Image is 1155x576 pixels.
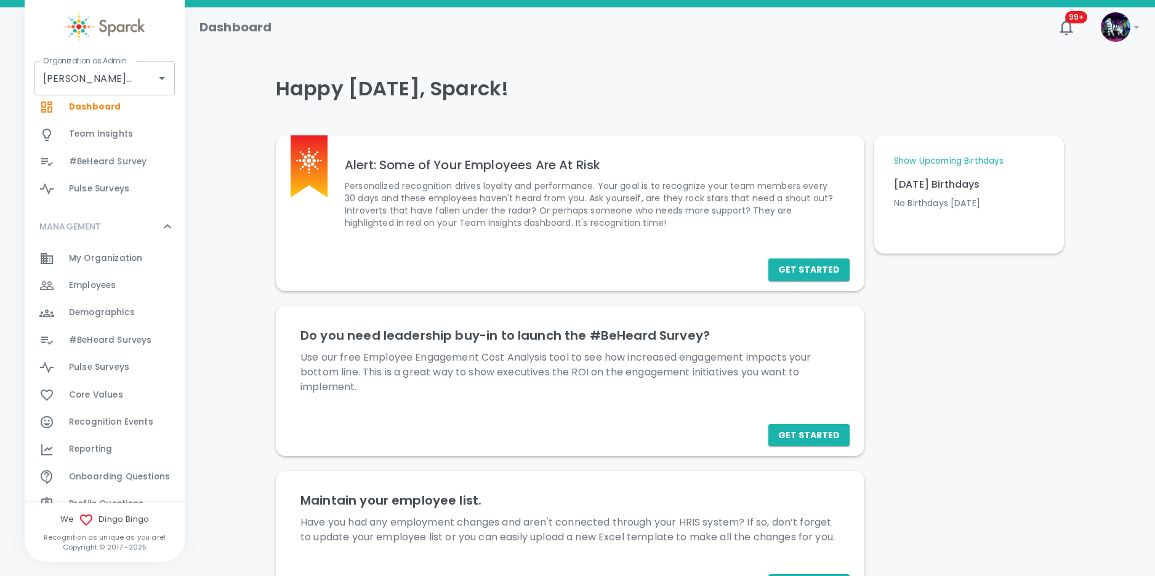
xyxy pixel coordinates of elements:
a: Sparck logo [25,12,185,41]
span: #BeHeard Survey [69,156,147,168]
img: Sparck logo [296,148,322,174]
label: Organization as Admin [43,55,126,66]
button: 99+ [1052,12,1081,42]
p: Have you had any employment changes and aren't connected through your HRIS system? If so, don’t f... [300,515,840,545]
a: My Organization [25,245,185,272]
a: Reporting [25,436,185,463]
span: My Organization [69,252,142,265]
a: Onboarding Questions [25,463,185,490]
img: Sparck logo [65,12,145,41]
h6: Do you need leadership buy-in to launch the #BeHeard Survey? [300,326,840,345]
span: Employees [69,279,116,292]
p: No Birthdays [DATE] [894,197,1044,209]
h4: Happy [DATE], Sparck! [276,76,1064,101]
a: Employees [25,272,185,299]
a: Pulse Surveys [25,354,185,381]
span: Demographics [69,306,135,319]
a: Show Upcoming Birthdays [894,155,1004,167]
p: MANAGEMENT [39,220,102,233]
p: Recognition as unique as you are! [25,532,185,542]
button: Open [153,70,171,87]
a: Core Values [25,382,185,409]
span: Dashboard [69,101,121,113]
p: Use our free Employee Engagement Cost Analysis tool to see how increased engagement impacts your ... [300,350,840,394]
p: [DATE] Birthdays [894,177,1044,192]
div: MANAGEMENT [25,208,185,245]
a: Team Insights [25,121,185,148]
a: #BeHeard Survey [25,148,185,175]
span: Recognition Events [69,416,153,428]
span: We Dingo Bingo [25,513,185,527]
h6: Alert: Some of Your Employees Are At Risk [345,155,840,175]
a: Dashboard [25,94,185,121]
span: Core Values [69,389,123,401]
h1: Dashboard [199,17,272,37]
span: 99+ [1065,11,1087,23]
span: Profile Questions [69,498,144,510]
h6: Maintain your employee list. [300,490,840,510]
a: #BeHeard Surveys [25,327,185,354]
a: Pulse Surveys [25,175,185,202]
p: Personalized recognition drives loyalty and performance. Your goal is to recognize your team memb... [345,180,840,229]
span: Onboarding Questions [69,471,170,483]
a: Recognition Events [25,409,185,436]
span: Pulse Surveys [69,183,129,195]
span: Pulse Surveys [69,361,129,374]
p: Copyright © 2017 - 2025 [25,542,185,552]
a: Demographics [25,299,185,326]
img: Picture of Sparck [1101,12,1130,42]
a: Profile Questions [25,490,185,518]
button: Get Started [768,424,850,447]
span: Team Insights [69,128,133,140]
span: #BeHeard Surveys [69,334,151,346]
div: MANAGEMENT [25,245,185,550]
button: Get Started [768,258,850,281]
span: Reporting [69,443,112,455]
